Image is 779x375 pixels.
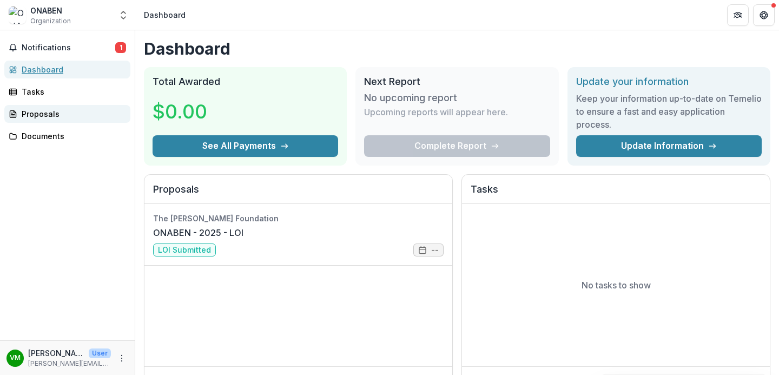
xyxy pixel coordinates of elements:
div: Tasks [22,86,122,97]
span: 1 [115,42,126,53]
nav: breadcrumb [140,7,190,23]
span: Organization [30,16,71,26]
h2: Total Awarded [153,76,338,88]
div: Dashboard [144,9,186,21]
div: Documents [22,130,122,142]
p: [PERSON_NAME] [28,347,84,359]
button: Open entity switcher [116,4,131,26]
a: Proposals [4,105,130,123]
button: See All Payments [153,135,338,157]
div: Veronica Maturino [10,354,21,361]
h2: Update your information [576,76,762,88]
div: ONABEN [30,5,71,16]
div: Proposals [22,108,122,120]
button: Get Help [753,4,775,26]
button: Partners [727,4,749,26]
a: Documents [4,127,130,145]
p: Upcoming reports will appear here. [364,106,508,119]
h1: Dashboard [144,39,770,58]
a: ONABEN - 2025 - LOI [153,226,243,239]
p: User [89,348,111,358]
span: Notifications [22,43,115,52]
a: Update Information [576,135,762,157]
a: Dashboard [4,61,130,78]
p: No tasks to show [582,279,651,292]
button: More [115,352,128,365]
button: Notifications1 [4,39,130,56]
h2: Tasks [471,183,761,204]
h2: Proposals [153,183,444,204]
a: Tasks [4,83,130,101]
img: ONABEN [9,6,26,24]
h3: No upcoming report [364,92,457,104]
div: Dashboard [22,64,122,75]
p: [PERSON_NAME][EMAIL_ADDRESS][DOMAIN_NAME] [28,359,111,369]
h2: Next Report [364,76,550,88]
h3: $0.00 [153,97,234,126]
h3: Keep your information up-to-date on Temelio to ensure a fast and easy application process. [576,92,762,131]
